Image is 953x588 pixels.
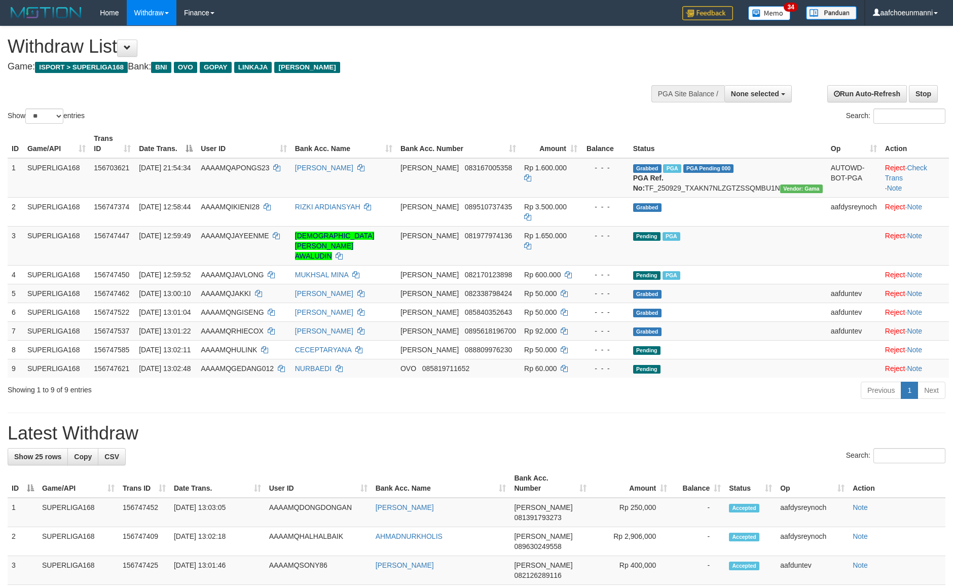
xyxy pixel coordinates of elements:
[8,448,68,465] a: Show 25 rows
[94,232,129,240] span: 156747447
[776,469,849,498] th: Op: activate to sort column ascending
[827,321,881,340] td: aafduntev
[510,469,591,498] th: Bank Acc. Number: activate to sort column ascending
[663,271,680,280] span: Marked by aafsoumeymey
[400,308,459,316] span: [PERSON_NAME]
[907,289,922,298] a: Note
[23,359,90,378] td: SUPERLIGA168
[201,346,257,354] span: AAAAMQHULINK
[748,6,791,20] img: Button%20Memo.svg
[94,164,129,172] span: 156703621
[23,226,90,265] td: SUPERLIGA168
[873,108,945,124] input: Search:
[776,527,849,556] td: aafdysreynoch
[524,364,557,373] span: Rp 60.000
[8,5,85,20] img: MOTION_logo.png
[234,62,272,73] span: LINKAJA
[651,85,724,102] div: PGA Site Balance /
[806,6,857,20] img: panduan.png
[776,498,849,527] td: aafdysreynoch
[827,129,881,158] th: Op: activate to sort column ascending
[881,197,949,226] td: ·
[94,346,129,354] span: 156747585
[8,158,23,198] td: 1
[265,556,372,585] td: AAAAMQSONY86
[74,453,92,461] span: Copy
[633,174,664,192] b: PGA Ref. No:
[274,62,340,73] span: [PERSON_NAME]
[885,346,905,354] a: Reject
[671,556,725,585] td: -
[400,203,459,211] span: [PERSON_NAME]
[8,265,23,284] td: 4
[400,271,459,279] span: [PERSON_NAME]
[8,62,625,72] h4: Game: Bank:
[38,498,119,527] td: SUPERLIGA168
[174,62,197,73] span: OVO
[885,289,905,298] a: Reject
[422,364,469,373] span: Copy 085819711652 to clipboard
[23,340,90,359] td: SUPERLIGA168
[23,158,90,198] td: SUPERLIGA168
[119,527,170,556] td: 156747409
[139,346,191,354] span: [DATE] 13:02:11
[8,226,23,265] td: 3
[827,197,881,226] td: aafdysreynoch
[633,290,662,299] span: Grabbed
[94,327,129,335] span: 156747537
[94,271,129,279] span: 156747450
[295,289,353,298] a: [PERSON_NAME]
[827,284,881,303] td: aafduntev
[918,382,945,399] a: Next
[23,284,90,303] td: SUPERLIGA168
[8,36,625,57] h1: Withdraw List
[885,327,905,335] a: Reject
[38,556,119,585] td: SUPERLIGA168
[901,382,918,399] a: 1
[591,556,671,585] td: Rp 400,000
[853,532,868,540] a: Note
[585,270,625,280] div: - - -
[909,85,938,102] a: Stop
[139,308,191,316] span: [DATE] 13:01:04
[94,308,129,316] span: 156747522
[885,232,905,240] a: Reject
[881,129,949,158] th: Action
[633,365,661,374] span: Pending
[8,321,23,340] td: 7
[201,164,269,172] span: AAAAMQAPONGS23
[295,232,375,260] a: [DEMOGRAPHIC_DATA][PERSON_NAME] AWALUDIN
[881,158,949,198] td: · ·
[400,164,459,172] span: [PERSON_NAME]
[38,469,119,498] th: Game/API: activate to sort column ascending
[671,527,725,556] td: -
[881,321,949,340] td: ·
[907,232,922,240] a: Note
[524,164,567,172] span: Rp 1.600.000
[881,284,949,303] td: ·
[400,289,459,298] span: [PERSON_NAME]
[119,469,170,498] th: Trans ID: activate to sort column ascending
[67,448,98,465] a: Copy
[139,232,191,240] span: [DATE] 12:59:49
[104,453,119,461] span: CSV
[591,498,671,527] td: Rp 250,000
[633,232,661,241] span: Pending
[827,158,881,198] td: AUTOWD-BOT-PGA
[907,327,922,335] a: Note
[776,556,849,585] td: aafduntev
[885,203,905,211] a: Reject
[591,469,671,498] th: Amount: activate to sort column ascending
[683,164,734,173] span: PGA Pending
[729,562,759,570] span: Accepted
[14,453,61,461] span: Show 25 rows
[671,498,725,527] td: -
[881,303,949,321] td: ·
[524,203,567,211] span: Rp 3.500.000
[465,346,512,354] span: Copy 088809976230 to clipboard
[881,226,949,265] td: ·
[90,129,135,158] th: Trans ID: activate to sort column ascending
[295,364,332,373] a: NURBAEDI
[8,381,389,395] div: Showing 1 to 9 of 9 entries
[291,129,396,158] th: Bank Acc. Name: activate to sort column ascending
